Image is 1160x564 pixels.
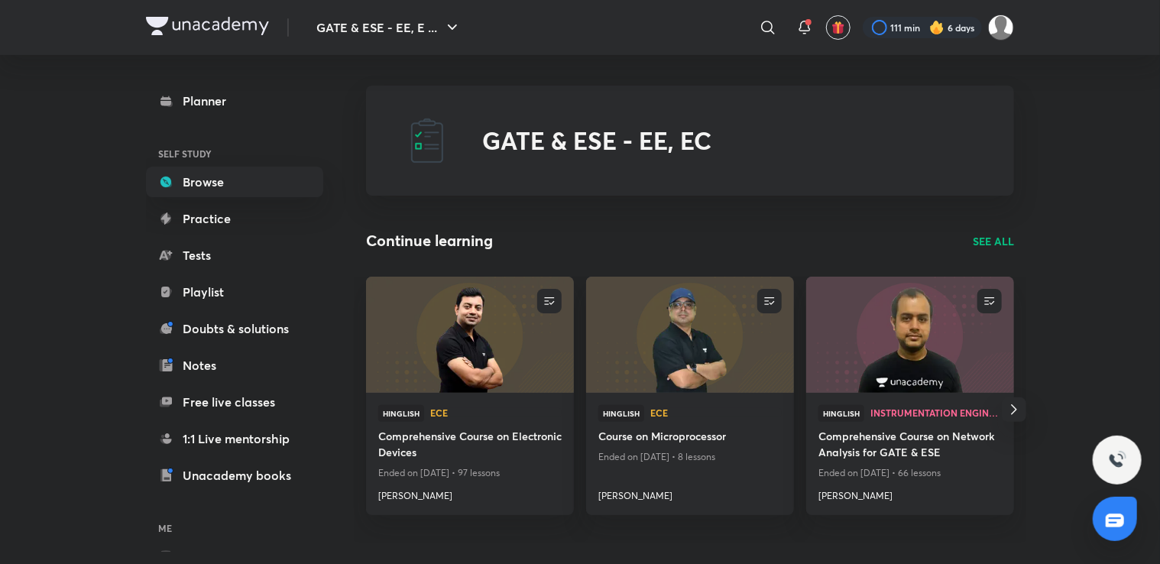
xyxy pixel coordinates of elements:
[146,240,323,271] a: Tests
[482,126,711,155] h2: GATE & ESE - EE, EC
[586,277,794,393] a: new-thumbnail
[146,17,269,35] img: Company Logo
[598,447,782,467] p: Ended on [DATE] • 8 lessons
[146,515,323,541] h6: ME
[430,408,562,417] span: ECE
[364,275,575,394] img: new-thumbnail
[806,277,1014,393] a: new-thumbnail
[870,408,1002,417] span: Instrumentation Engineering
[929,20,945,35] img: streak
[146,17,269,39] a: Company Logo
[584,275,795,394] img: new-thumbnail
[1108,451,1126,469] img: ttu
[146,141,323,167] h6: SELF STUDY
[826,15,851,40] button: avatar
[403,116,452,165] img: GATE & ESE - EE, EC
[598,428,782,447] a: Course on Microprocessor
[146,277,323,307] a: Playlist
[804,275,1016,394] img: new-thumbnail
[146,350,323,381] a: Notes
[430,408,562,419] a: ECE
[650,408,782,417] span: ECE
[366,229,493,252] h2: Continue learning
[598,405,644,422] span: Hinglish
[650,408,782,419] a: ECE
[818,405,864,422] span: Hinglish
[146,313,323,344] a: Doubts & solutions
[146,387,323,417] a: Free live classes
[146,203,323,234] a: Practice
[818,483,1002,503] a: [PERSON_NAME]
[146,423,323,454] a: 1:1 Live mentorship
[378,463,562,483] p: Ended on [DATE] • 97 lessons
[307,12,471,43] button: GATE & ESE - EE, E ...
[598,483,782,503] a: [PERSON_NAME]
[146,167,323,197] a: Browse
[988,15,1014,41] img: Avantika Choudhary
[870,408,1002,419] a: Instrumentation Engineering
[378,483,562,503] a: [PERSON_NAME]
[378,428,562,463] a: Comprehensive Course on Electronic Devices
[831,21,845,34] img: avatar
[366,277,574,393] a: new-thumbnail
[818,428,1002,463] a: Comprehensive Course on Network Analysis for GATE & ESE
[973,233,1014,249] a: SEE ALL
[146,460,323,491] a: Unacademy books
[146,86,323,116] a: Planner
[378,405,424,422] span: Hinglish
[818,463,1002,483] p: Ended on [DATE] • 66 lessons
